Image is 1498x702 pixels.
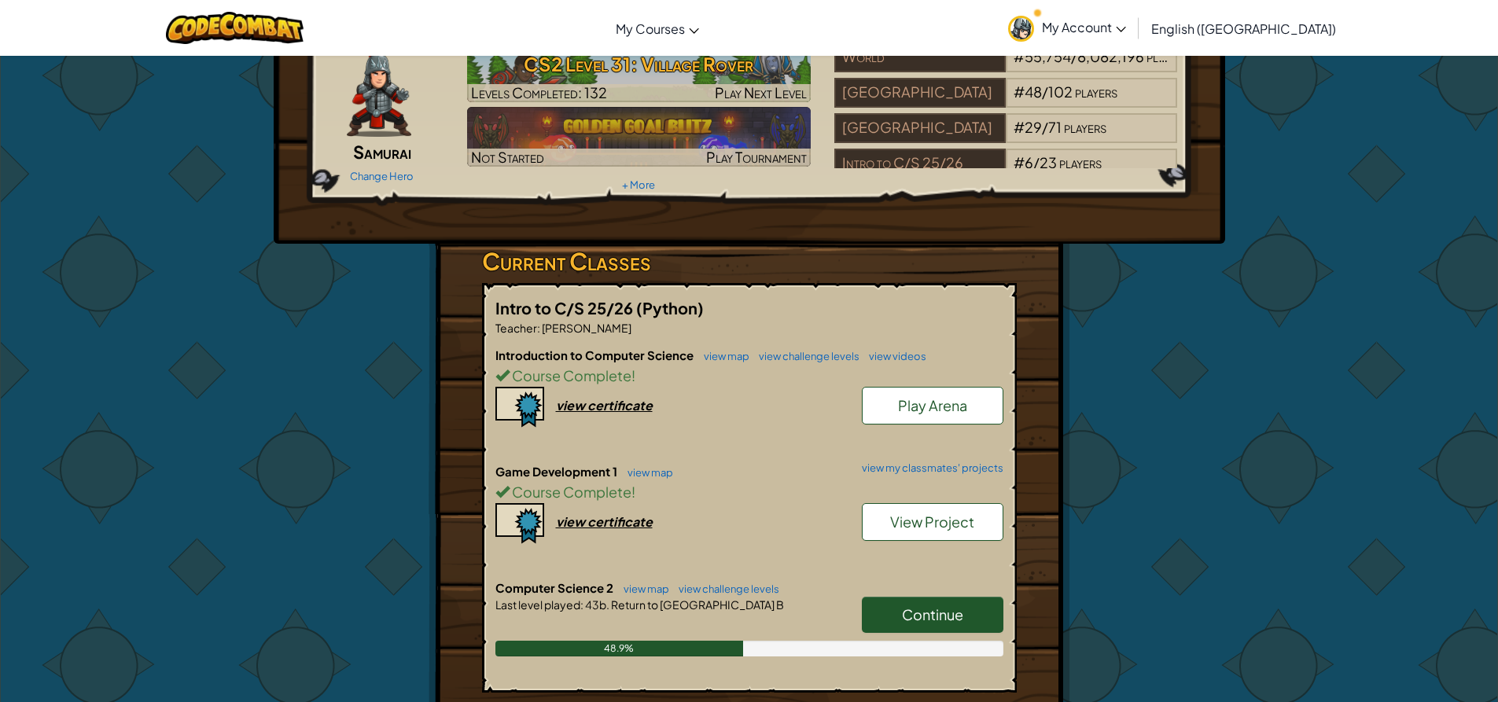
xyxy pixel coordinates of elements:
[1008,16,1034,42] img: avatar
[495,387,544,428] img: certificate-icon.png
[1025,153,1033,171] span: 6
[495,597,580,612] span: Last level played
[609,597,784,612] span: Return to [GEOGRAPHIC_DATA] B
[898,396,967,414] span: Play Arena
[1025,47,1071,65] span: 55,754
[495,298,636,318] span: Intro to C/S 25/26
[1042,83,1048,101] span: /
[1071,47,1077,65] span: /
[1042,19,1126,35] span: My Account
[471,83,607,101] span: Levels Completed: 132
[834,42,1006,72] div: World
[467,107,811,167] img: Golden Goal
[467,46,811,82] h3: CS2 Level 31: Village Rover
[350,170,414,182] a: Change Hero
[751,350,859,362] a: view challenge levels
[834,128,1178,146] a: [GEOGRAPHIC_DATA]#29/71players
[1025,83,1042,101] span: 48
[1064,118,1106,136] span: players
[636,298,704,318] span: (Python)
[495,513,653,530] a: view certificate
[471,148,544,166] span: Not Started
[495,464,620,479] span: Game Development 1
[556,397,653,413] div: view certificate
[495,347,696,362] span: Introduction to Computer Science
[482,244,1017,279] h3: Current Classes
[902,605,963,623] span: Continue
[1059,153,1102,171] span: players
[622,178,655,191] a: + More
[537,321,540,335] span: :
[1151,20,1336,37] span: English ([GEOGRAPHIC_DATA])
[1048,118,1062,136] span: 71
[854,463,1003,473] a: view my classmates' projects
[834,149,1006,178] div: Intro to C/S 25/26
[495,397,653,413] a: view certificate
[1033,153,1040,171] span: /
[495,580,616,595] span: Computer Science 2
[467,107,811,167] a: Not StartedPlay Tournament
[616,20,685,37] span: My Courses
[510,483,631,501] span: Course Complete
[834,93,1178,111] a: [GEOGRAPHIC_DATA]#48/102players
[1143,7,1344,50] a: English ([GEOGRAPHIC_DATA])
[631,483,635,501] span: !
[1014,153,1025,171] span: #
[1048,83,1073,101] span: 102
[706,148,807,166] span: Play Tournament
[495,321,537,335] span: Teacher
[696,350,749,362] a: view map
[166,12,304,44] img: CodeCombat logo
[608,7,707,50] a: My Courses
[616,583,669,595] a: view map
[1000,3,1134,53] a: My Account
[580,597,583,612] span: :
[1042,118,1048,136] span: /
[671,583,779,595] a: view challenge levels
[495,503,544,544] img: certificate-icon.png
[1147,47,1189,65] span: players
[620,466,673,479] a: view map
[347,42,411,137] img: samurai.pose.png
[861,350,926,362] a: view videos
[583,597,609,612] span: 43b.
[834,113,1006,143] div: [GEOGRAPHIC_DATA]
[353,141,411,163] span: Samurai
[1014,47,1025,65] span: #
[631,366,635,384] span: !
[1075,83,1117,101] span: players
[834,78,1006,108] div: [GEOGRAPHIC_DATA]
[1014,118,1025,136] span: #
[510,366,631,384] span: Course Complete
[834,57,1178,75] a: World#55,754/8,082,196players
[1077,47,1144,65] span: 8,082,196
[495,641,744,656] div: 48.9%
[715,83,807,101] span: Play Next Level
[1025,118,1042,136] span: 29
[1014,83,1025,101] span: #
[556,513,653,530] div: view certificate
[890,513,974,531] span: View Project
[1040,153,1057,171] span: 23
[467,42,811,102] a: Play Next Level
[834,164,1178,182] a: Intro to C/S 25/26#6/23players
[540,321,631,335] span: [PERSON_NAME]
